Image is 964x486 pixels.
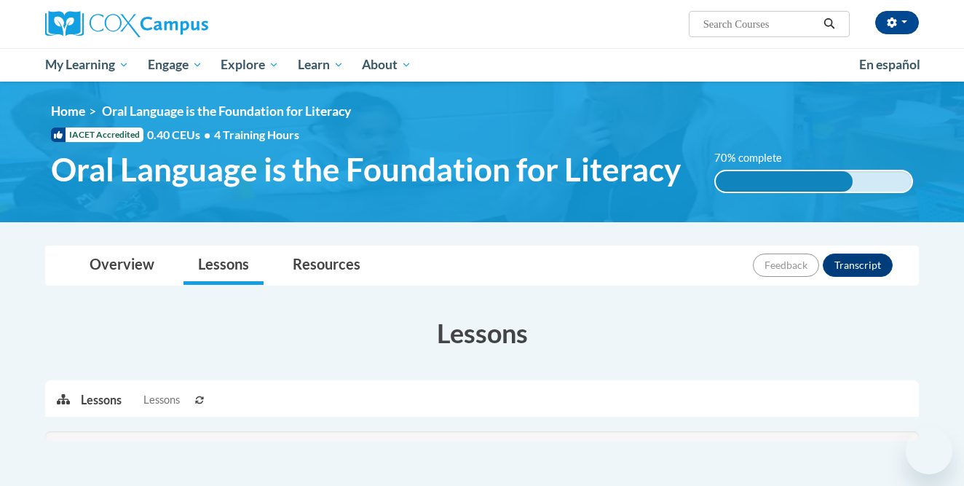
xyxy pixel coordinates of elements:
[298,56,344,74] span: Learn
[823,254,893,277] button: Transcript
[51,103,85,119] a: Home
[906,428,952,474] iframe: Button to launch messaging window
[143,392,180,408] span: Lessons
[714,150,798,166] label: 70% complete
[51,150,681,189] span: Oral Language is the Foundation for Literacy
[204,128,210,141] span: •
[148,56,202,74] span: Engage
[875,11,919,34] button: Account Settings
[859,57,920,72] span: En español
[288,48,353,82] a: Learn
[45,11,322,37] a: Cox Campus
[362,56,411,74] span: About
[147,127,214,143] span: 0.40 CEUs
[850,50,930,80] a: En español
[45,315,919,351] h3: Lessons
[51,128,143,142] span: IACET Accredited
[716,171,853,192] div: 70% complete
[211,48,288,82] a: Explore
[702,15,818,33] input: Search Courses
[36,48,138,82] a: My Learning
[23,48,941,82] div: Main menu
[45,11,208,37] img: Cox Campus
[81,392,122,408] p: Lessons
[818,15,840,33] button: Search
[353,48,422,82] a: About
[183,246,264,285] a: Lessons
[75,246,169,285] a: Overview
[214,128,299,141] span: 4 Training Hours
[102,103,351,119] span: Oral Language is the Foundation for Literacy
[138,48,212,82] a: Engage
[221,56,279,74] span: Explore
[753,254,819,277] button: Feedback
[45,56,129,74] span: My Learning
[278,246,375,285] a: Resources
